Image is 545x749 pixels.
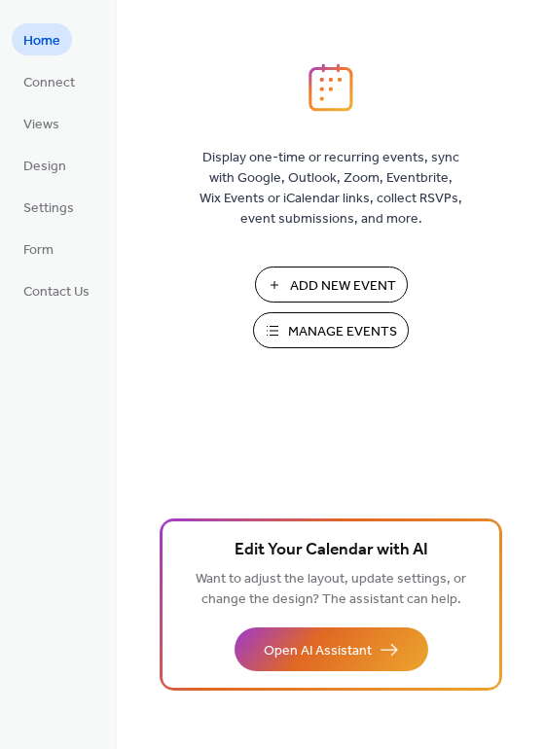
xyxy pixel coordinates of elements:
a: Contact Us [12,274,101,306]
a: Home [12,23,72,55]
a: Connect [12,65,87,97]
a: Form [12,232,65,265]
span: Open AI Assistant [264,641,372,661]
span: Add New Event [290,276,396,297]
span: Form [23,240,54,261]
a: Design [12,149,78,181]
span: Home [23,31,60,52]
button: Manage Events [253,312,409,348]
span: Manage Events [288,322,397,342]
span: Connect [23,73,75,93]
span: Display one-time or recurring events, sync with Google, Outlook, Zoom, Eventbrite, Wix Events or ... [200,148,462,230]
span: Want to adjust the layout, update settings, or change the design? The assistant can help. [196,566,466,613]
a: Views [12,107,71,139]
button: Open AI Assistant [235,627,428,671]
span: Views [23,115,59,135]
a: Settings [12,191,86,223]
img: logo_icon.svg [309,63,353,112]
span: Edit Your Calendar with AI [235,537,428,564]
span: Settings [23,198,74,219]
button: Add New Event [255,267,408,303]
span: Design [23,157,66,177]
span: Contact Us [23,282,90,303]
